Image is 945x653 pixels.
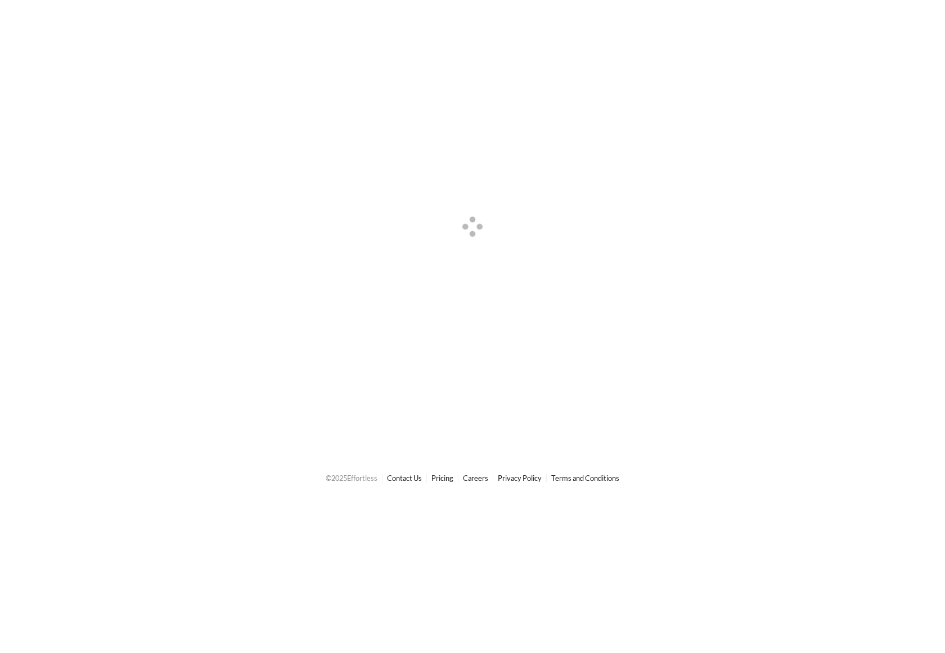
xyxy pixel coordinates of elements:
[498,474,542,483] a: Privacy Policy
[326,474,377,483] span: © 2025 Effortless
[551,474,619,483] a: Terms and Conditions
[463,474,488,483] a: Careers
[387,474,422,483] a: Contact Us
[431,474,453,483] a: Pricing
